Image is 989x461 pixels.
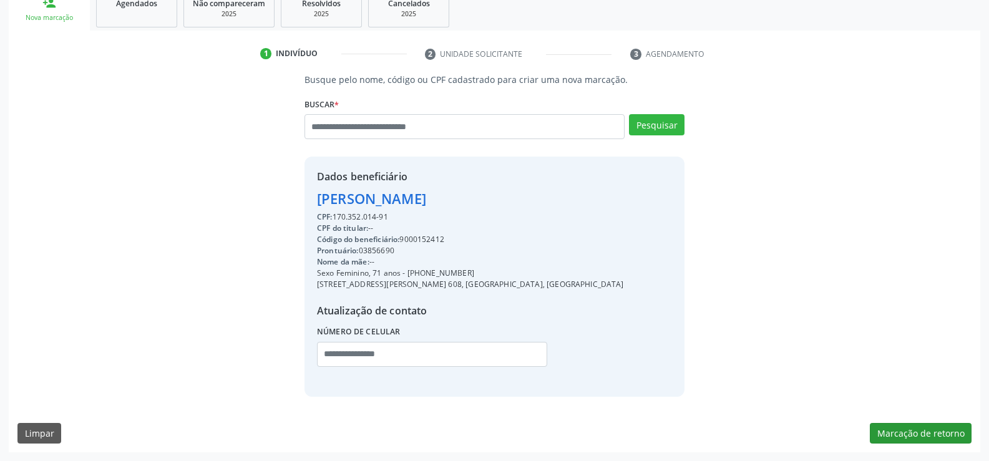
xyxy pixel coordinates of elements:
[17,423,61,444] button: Limpar
[317,256,624,268] div: --
[317,188,624,209] div: [PERSON_NAME]
[304,73,685,86] p: Busque pelo nome, código ou CPF cadastrado para criar uma nova marcação.
[260,48,271,59] div: 1
[629,114,685,135] button: Pesquisar
[317,223,624,234] div: --
[317,245,359,256] span: Prontuário:
[317,234,399,245] span: Código do beneficiário:
[378,9,440,19] div: 2025
[290,9,353,19] div: 2025
[317,279,624,290] div: [STREET_ADDRESS][PERSON_NAME] 608, [GEOGRAPHIC_DATA], [GEOGRAPHIC_DATA]
[304,95,339,114] label: Buscar
[17,13,81,22] div: Nova marcação
[317,211,624,223] div: 170.352.014-91
[317,268,624,279] div: Sexo Feminino, 71 anos - [PHONE_NUMBER]
[317,245,624,256] div: 03856690
[317,303,624,318] div: Atualização de contato
[317,323,401,342] label: Número de celular
[317,211,333,222] span: CPF:
[317,169,624,184] div: Dados beneficiário
[317,223,368,233] span: CPF do titular:
[276,48,318,59] div: Indivíduo
[317,234,624,245] div: 9000152412
[870,423,972,444] button: Marcação de retorno
[317,256,369,267] span: Nome da mãe:
[193,9,265,19] div: 2025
